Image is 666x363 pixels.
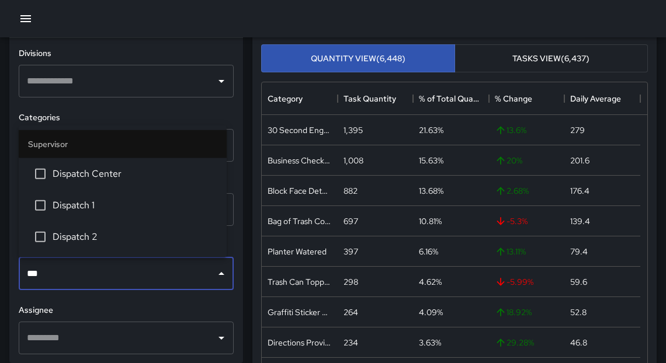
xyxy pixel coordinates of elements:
[19,111,234,124] h6: Categories
[344,185,358,197] div: 882
[419,155,443,166] div: 15.63%
[344,82,396,115] div: Task Quantity
[570,337,587,348] div: 46.8
[268,185,332,197] div: Block Face Detailed
[268,246,327,257] div: Planter Watered
[268,124,332,136] div: 30 Second Engagement Conducted
[19,130,227,158] li: Supervisor
[213,330,230,346] button: Open
[344,124,363,136] div: 1,395
[495,185,529,197] span: 2.68 %
[495,306,532,318] span: 18.92 %
[495,246,526,257] span: 13.11 %
[419,276,442,288] div: 4.62%
[570,155,589,166] div: 201.6
[344,306,358,318] div: 264
[344,276,358,288] div: 298
[455,44,648,73] button: Tasks View(6,437)
[419,185,443,197] div: 13.68%
[261,44,455,73] button: Quantity View(6,448)
[344,337,358,348] div: 234
[338,82,414,115] div: Task Quantity
[213,73,230,89] button: Open
[570,276,587,288] div: 59.6
[213,266,230,282] button: Close
[495,155,522,166] span: 20 %
[570,124,585,136] div: 279
[53,230,217,244] span: Dispatch 2
[570,185,589,197] div: 176.4
[495,276,533,288] span: -5.99 %
[495,215,528,227] span: -5.3 %
[419,82,483,115] div: % of Total Quantity
[413,82,489,115] div: % of Total Quantity
[344,246,358,257] div: 397
[268,215,332,227] div: Bag of Trash Collected
[570,215,590,227] div: 139.4
[19,47,234,60] h6: Divisions
[419,337,441,348] div: 3.63%
[419,215,442,227] div: 10.81%
[564,82,640,115] div: Daily Average
[495,82,532,115] div: % Change
[495,337,534,348] span: 29.28 %
[268,337,332,348] div: Directions Provided
[268,276,332,288] div: Trash Can Topped Off Wiped Down
[419,124,443,136] div: 21.63%
[53,167,217,181] span: Dispatch Center
[570,82,621,115] div: Daily Average
[268,306,332,318] div: Graffiti Sticker Abated Small
[495,124,526,136] span: 13.6 %
[489,82,565,115] div: % Change
[268,82,303,115] div: Category
[570,306,587,318] div: 52.8
[344,215,358,227] div: 697
[268,155,332,166] div: Business Check In Conducted
[419,246,438,257] div: 6.16%
[344,155,363,166] div: 1,008
[262,82,338,115] div: Category
[53,198,217,212] span: Dispatch 1
[19,304,234,317] h6: Assignee
[419,306,443,318] div: 4.09%
[570,246,588,257] div: 79.4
